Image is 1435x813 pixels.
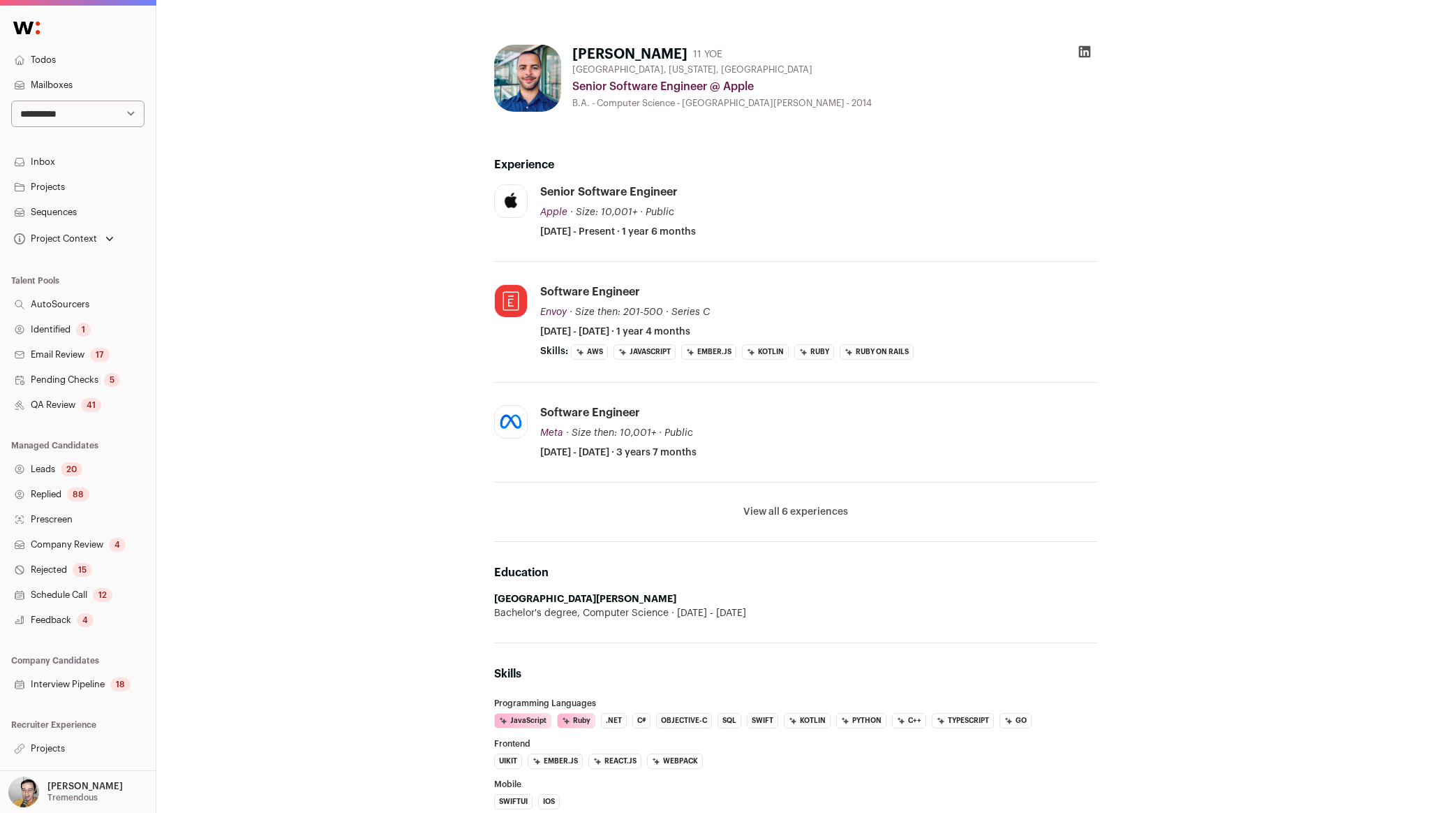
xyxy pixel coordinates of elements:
li: Kotlin [784,713,831,728]
div: 41 [81,398,101,412]
div: Senior Software Engineer @ Apple [572,78,1097,95]
span: [DATE] - [DATE] [669,606,746,620]
li: Ruby on Rails [840,344,914,360]
div: 88 [67,488,89,501]
li: Ruby [557,713,595,728]
div: 4 [77,613,94,627]
p: Tremendous [47,792,98,803]
li: Objective-C [656,713,712,728]
span: Series C [671,307,710,317]
div: 4 [109,538,126,552]
li: Python [836,713,886,728]
div: 12 [93,588,112,602]
li: iOS [538,794,560,810]
span: [DATE] - Present · 1 year 6 months [540,225,696,239]
li: React.js [588,754,641,769]
span: [GEOGRAPHIC_DATA], [US_STATE], [GEOGRAPHIC_DATA] [572,64,812,75]
div: Software Engineer [540,405,640,420]
span: · [640,205,643,219]
li: Webpack [647,754,703,769]
h2: Skills [494,666,1097,682]
span: Skills: [540,344,568,358]
li: Swift [747,713,778,728]
li: Ember.js [528,754,583,769]
span: Envoy [540,307,567,317]
button: Open dropdown [6,777,126,807]
div: B.A. - Computer Science - [GEOGRAPHIC_DATA][PERSON_NAME] - 2014 [572,98,1097,109]
img: afd10b684991f508aa7e00cdd3707b66af72d1844587f95d1f14570fec7d3b0c.jpg [495,406,527,438]
span: [DATE] - [DATE] · 1 year 4 months [540,325,690,339]
div: 20 [61,462,82,476]
li: JavaScript [614,344,676,360]
h3: Frontend [494,740,1097,748]
span: · Size then: 201-500 [570,307,663,317]
div: Project Context [11,233,97,244]
li: UIkit [494,754,522,769]
p: [PERSON_NAME] [47,781,123,792]
h2: Experience [494,156,1097,173]
div: Senior Software Engineer [540,184,678,200]
span: Public [646,207,674,217]
span: · [659,426,662,440]
button: Open dropdown [11,229,117,249]
li: TypeScript [932,713,994,728]
img: 144000-medium_jpg [8,777,39,807]
li: .NET [601,713,627,728]
h1: [PERSON_NAME] [572,45,687,64]
div: 11 YOE [693,47,722,61]
li: Ember.js [681,344,736,360]
div: 5 [104,373,120,387]
span: · Size: 10,001+ [570,207,637,217]
span: · [666,305,669,319]
span: Apple [540,207,567,217]
span: · Size then: 10,001+ [566,428,656,438]
img: c8722dff2615136d9fce51e30638829b1c8796bcfaaadfc89721e42d805fef6f.jpg [495,185,527,217]
li: JavaScript [494,713,551,728]
span: Meta [540,428,563,438]
div: 1 [76,323,91,337]
span: [DATE] - [DATE] · 3 years 7 months [540,446,697,460]
img: e1b2fdee92d24d6a6df1b1af4b2b7e2a42476256064ba7bf595fa6d53e8271d3.jpg [494,45,561,112]
li: C# [632,713,650,728]
img: Wellfound [6,14,47,42]
h3: Mobile [494,780,1097,789]
h3: Programming Languages [494,699,1097,708]
div: 18 [110,677,131,691]
li: SwiftUI [494,794,533,810]
li: C++ [892,713,926,728]
img: 8213d608a8da7115cf230094591d0f11db8c487d80f1d38ebb066b5e5ceabdc8.jpg [495,285,527,317]
h2: Education [494,564,1097,581]
li: Kotlin [742,344,789,360]
div: 15 [73,563,92,577]
div: Software Engineer [540,284,640,300]
li: Go [999,713,1032,728]
div: Bachelor's degree, Computer Science [494,606,1097,620]
div: 17 [90,348,110,362]
li: AWS [571,344,608,360]
li: Ruby [794,344,834,360]
li: SQL [717,713,741,728]
span: Public [664,428,693,438]
strong: [GEOGRAPHIC_DATA][PERSON_NAME] [494,594,676,604]
button: View all 6 experiences [743,505,848,519]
